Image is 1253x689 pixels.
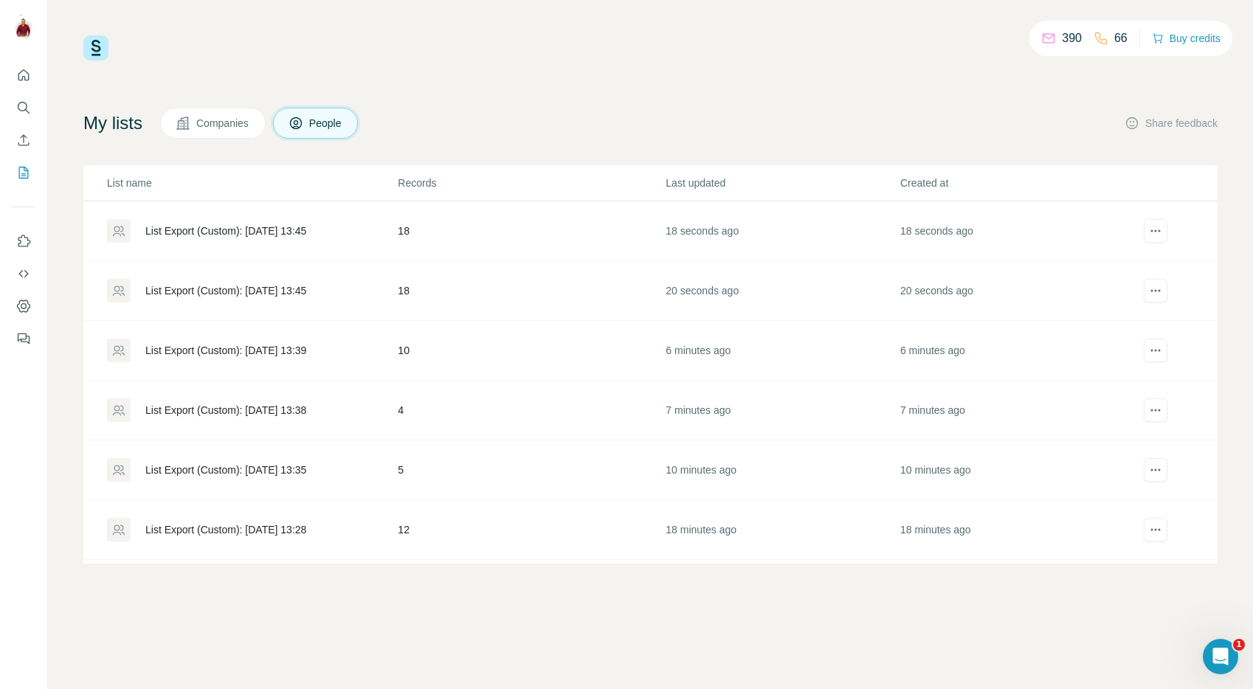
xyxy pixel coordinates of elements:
button: actions [1144,458,1167,482]
button: Feedback [12,325,35,352]
button: actions [1144,279,1167,302]
button: Search [12,94,35,121]
td: 12 [397,500,665,560]
td: 7 minutes ago [665,381,900,440]
span: Companies [196,116,250,131]
td: 37 minutes ago [900,560,1134,620]
button: Buy credits [1152,28,1221,49]
td: 18 [397,201,665,261]
button: Share feedback [1125,116,1218,131]
div: List Export (Custom): [DATE] 13:28 [145,522,306,537]
div: List Export (Custom): [DATE] 13:35 [145,463,306,477]
td: 18 [397,261,665,321]
img: Avatar [12,15,35,38]
td: 10 [397,321,665,381]
div: List Export (Custom): [DATE] 13:45 [145,224,306,238]
button: actions [1144,518,1167,541]
button: actions [1144,339,1167,362]
td: 18 seconds ago [900,201,1134,261]
td: 10 minutes ago [665,440,900,500]
div: List Export (Custom): [DATE] 13:38 [145,403,306,418]
td: 18 seconds ago [665,201,900,261]
button: actions [1144,398,1167,422]
td: 4 [397,381,665,440]
td: 18 minutes ago [900,500,1134,560]
button: Enrich CSV [12,127,35,153]
span: People [309,116,343,131]
td: 10 minutes ago [900,440,1134,500]
td: 7 minutes ago [900,381,1134,440]
div: List Export (Custom): [DATE] 13:45 [145,283,306,298]
h4: My lists [83,111,142,135]
button: Use Surfe API [12,260,35,287]
td: 20 seconds ago [665,261,900,321]
iframe: Intercom live chat [1203,639,1238,674]
p: 390 [1062,30,1082,47]
button: actions [1144,219,1167,243]
button: Use Surfe on LinkedIn [12,228,35,255]
span: 1 [1233,639,1245,651]
td: 20 seconds ago [900,261,1134,321]
td: 11 [397,560,665,620]
p: Created at [900,176,1133,190]
div: List Export (Custom): [DATE] 13:39 [145,343,306,358]
button: My lists [12,159,35,186]
td: 5 [397,440,665,500]
button: Dashboard [12,293,35,319]
p: List name [107,176,396,190]
p: 66 [1114,30,1128,47]
td: 6 minutes ago [900,321,1134,381]
img: Surfe Logo [83,35,108,60]
button: Quick start [12,62,35,89]
td: 18 minutes ago [665,500,900,560]
p: Last updated [666,176,899,190]
p: Records [398,176,664,190]
td: 6 minutes ago [665,321,900,381]
td: 37 minutes ago [665,560,900,620]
